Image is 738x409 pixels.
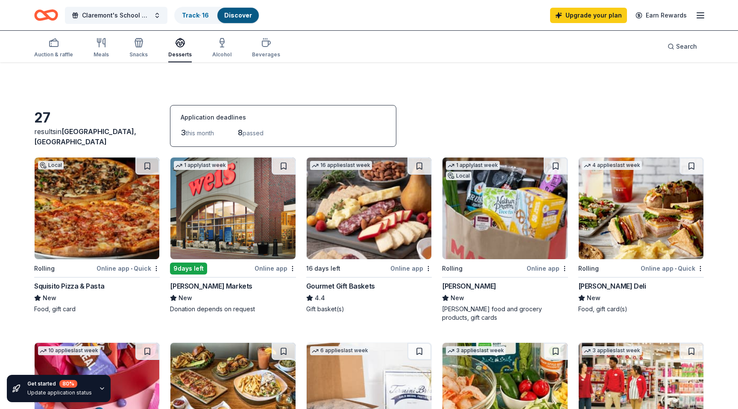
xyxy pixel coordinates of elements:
[38,346,100,355] div: 10 applies last week
[252,34,280,62] button: Beverages
[255,263,296,274] div: Online app
[43,293,56,303] span: New
[527,263,568,274] div: Online app
[34,263,55,274] div: Rolling
[315,293,325,303] span: 4.4
[310,161,372,170] div: 16 applies last week
[174,7,260,24] button: Track· 16Discover
[578,281,646,291] div: [PERSON_NAME] Deli
[131,265,132,272] span: •
[442,305,568,322] div: [PERSON_NAME] food and grocery products, gift cards
[170,157,296,313] a: Image for Weis Markets1 applylast week9days leftOnline app[PERSON_NAME] MarketsNewDonation depend...
[442,158,567,259] img: Image for MARTIN'S
[34,51,73,58] div: Auction & raffle
[579,158,703,259] img: Image for McAlister's Deli
[442,281,496,291] div: [PERSON_NAME]
[641,263,704,274] div: Online app Quick
[59,380,77,388] div: 80 %
[243,129,264,137] span: passed
[27,380,92,388] div: Get started
[174,161,228,170] div: 1 apply last week
[181,112,386,123] div: Application deadlines
[27,389,92,396] div: Update application status
[168,34,192,62] button: Desserts
[129,51,148,58] div: Snacks
[306,281,375,291] div: Gourmet Gift Baskets
[34,157,160,313] a: Image for Squisito Pizza & PastaLocalRollingOnline app•QuickSquisito Pizza & PastaNewFood, gift card
[34,305,160,313] div: Food, gift card
[550,8,627,23] a: Upgrade your plan
[129,34,148,62] button: Snacks
[170,263,207,275] div: 9 days left
[224,12,252,19] a: Discover
[34,109,160,126] div: 27
[582,346,642,355] div: 3 applies last week
[661,38,704,55] button: Search
[94,34,109,62] button: Meals
[310,346,370,355] div: 6 applies last week
[306,305,432,313] div: Gift basket(s)
[186,129,214,137] span: this month
[446,172,471,180] div: Local
[181,128,186,137] span: 3
[38,161,64,169] div: Local
[35,158,159,259] img: Image for Squisito Pizza & Pasta
[306,263,340,274] div: 16 days left
[212,34,231,62] button: Alcohol
[307,158,431,259] img: Image for Gourmet Gift Baskets
[170,305,296,313] div: Donation depends on request
[170,281,252,291] div: [PERSON_NAME] Markets
[578,263,599,274] div: Rolling
[676,41,697,52] span: Search
[578,305,704,313] div: Food, gift card(s)
[587,293,600,303] span: New
[446,346,506,355] div: 3 applies last week
[34,127,136,146] span: in
[65,7,167,24] button: Claremont's School Family and Community Council Meeting
[97,263,160,274] div: Online app Quick
[94,51,109,58] div: Meals
[238,128,243,137] span: 8
[451,293,464,303] span: New
[582,161,642,170] div: 4 applies last week
[578,157,704,313] a: Image for McAlister's Deli4 applieslast weekRollingOnline app•Quick[PERSON_NAME] DeliNewFood, gif...
[34,127,136,146] span: [GEOGRAPHIC_DATA], [GEOGRAPHIC_DATA]
[212,51,231,58] div: Alcohol
[306,157,432,313] a: Image for Gourmet Gift Baskets16 applieslast week16 days leftOnline appGourmet Gift Baskets4.4Gif...
[675,265,676,272] span: •
[34,34,73,62] button: Auction & raffle
[170,158,295,259] img: Image for Weis Markets
[34,5,58,25] a: Home
[82,10,150,20] span: Claremont's School Family and Community Council Meeting
[168,51,192,58] div: Desserts
[34,281,104,291] div: Squisito Pizza & Pasta
[446,161,500,170] div: 1 apply last week
[442,263,463,274] div: Rolling
[252,51,280,58] div: Beverages
[182,12,209,19] a: Track· 16
[442,157,568,322] a: Image for MARTIN'S1 applylast weekLocalRollingOnline app[PERSON_NAME]New[PERSON_NAME] food and gr...
[630,8,692,23] a: Earn Rewards
[34,126,160,147] div: results
[390,263,432,274] div: Online app
[179,293,192,303] span: New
